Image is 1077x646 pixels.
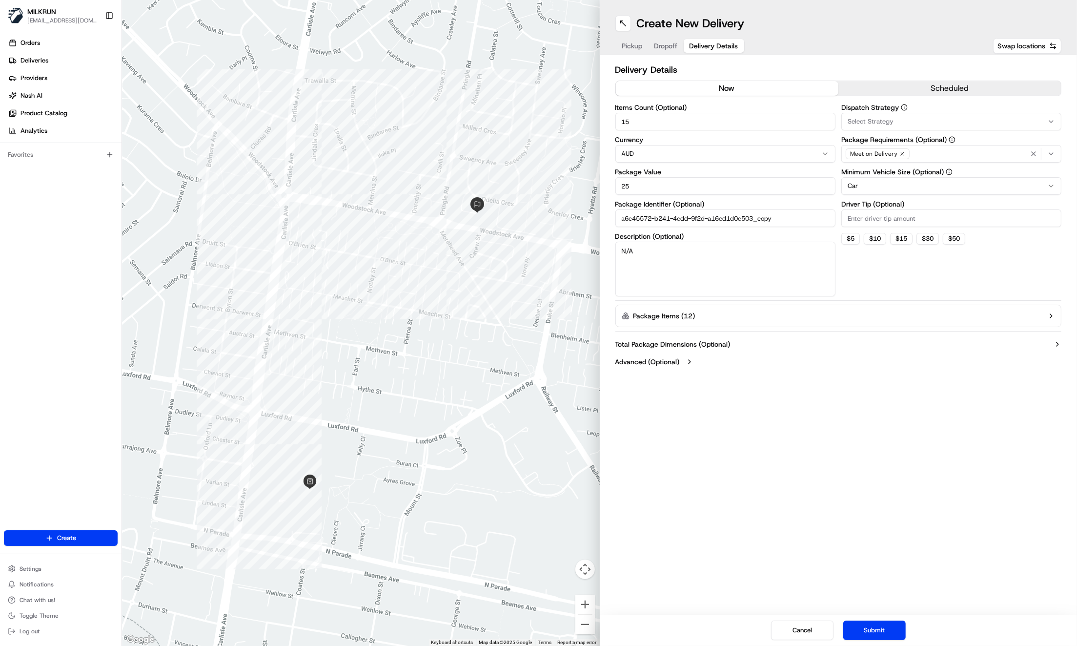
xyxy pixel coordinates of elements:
[166,96,178,108] button: Start new chat
[20,126,47,135] span: Analytics
[4,147,118,163] div: Favorites
[4,562,118,576] button: Settings
[615,113,835,130] input: Enter number of items
[615,177,835,195] input: Enter package value
[575,615,595,634] button: Zoom out
[615,233,835,240] label: Description (Optional)
[615,339,731,349] label: Total Package Dimensions (Optional)
[615,136,835,143] label: Currency
[841,113,1061,130] button: Select Strategy
[10,143,18,150] div: 📗
[771,621,833,640] button: Cancel
[538,640,552,645] a: Terms
[838,81,1061,96] button: scheduled
[92,142,157,151] span: API Documentation
[841,145,1061,163] button: Meet on Delivery
[27,7,56,17] button: MILKRUN
[124,633,157,646] a: Open this area in Google Maps (opens a new window)
[615,357,680,367] label: Advanced (Optional)
[615,104,835,111] label: Items Count (Optional)
[20,39,40,47] span: Orders
[615,357,1062,367] button: Advanced (Optional)
[20,74,47,83] span: Providers
[4,530,118,546] button: Create
[124,633,157,646] img: Google
[82,143,90,150] div: 💻
[946,168,953,175] button: Minimum Vehicle Size (Optional)
[841,201,1061,208] label: Driver Tip (Optional)
[4,625,118,638] button: Log out
[841,233,860,245] button: $5
[615,63,1062,77] h2: Delivery Details
[622,41,643,51] span: Pickup
[20,627,40,635] span: Log out
[8,8,23,23] img: MILKRUN
[993,38,1061,54] button: Swap locations
[4,609,118,623] button: Toggle Theme
[901,104,908,111] button: Dispatch Strategy
[633,311,695,321] label: Package Items ( 12 )
[4,593,118,607] button: Chat with us!
[916,233,939,245] button: $30
[20,612,59,620] span: Toggle Theme
[20,581,54,588] span: Notifications
[615,242,835,296] textarea: N/A
[4,35,122,51] a: Orders
[615,168,835,175] label: Package Value
[10,39,178,55] p: Welcome 👋
[850,150,897,158] span: Meet on Delivery
[97,166,118,173] span: Pylon
[841,209,1061,227] input: Enter driver tip amount
[575,595,595,614] button: Zoom in
[479,640,532,645] span: Map data ©2025 Google
[69,165,118,173] a: Powered byPylon
[20,109,67,118] span: Product Catalog
[20,565,41,573] span: Settings
[4,88,122,104] a: Nash AI
[4,105,122,121] a: Product Catalog
[615,339,1062,349] button: Total Package Dimensions (Optional)
[841,136,1061,143] label: Package Requirements (Optional)
[79,138,161,155] a: 💻API Documentation
[690,41,738,51] span: Delivery Details
[57,534,76,542] span: Create
[10,93,27,111] img: 1736555255976-a54dd68f-1ca7-489b-9aae-adbdc363a1c4
[841,168,1061,175] label: Minimum Vehicle Size (Optional)
[943,233,965,245] button: $50
[20,596,55,604] span: Chat with us!
[997,41,1045,51] span: Swap locations
[4,123,122,139] a: Analytics
[20,91,42,100] span: Nash AI
[20,56,48,65] span: Deliveries
[615,209,835,227] input: Enter package identifier
[637,16,745,31] h1: Create New Delivery
[616,81,838,96] button: now
[615,305,1062,327] button: Package Items (12)
[615,201,835,208] label: Package Identifier (Optional)
[575,560,595,579] button: Map camera controls
[4,4,101,27] button: MILKRUNMILKRUN[EMAIL_ADDRESS][DOMAIN_NAME]
[33,103,123,111] div: We're available if you need us!
[4,53,122,68] a: Deliveries
[864,233,886,245] button: $10
[431,639,473,646] button: Keyboard shortcuts
[890,233,913,245] button: $15
[949,136,955,143] button: Package Requirements (Optional)
[20,142,75,151] span: Knowledge Base
[4,70,122,86] a: Providers
[25,63,161,73] input: Clear
[27,17,97,24] button: [EMAIL_ADDRESS][DOMAIN_NAME]
[848,117,894,126] span: Select Strategy
[33,93,160,103] div: Start new chat
[843,621,906,640] button: Submit
[10,10,29,29] img: Nash
[4,578,118,591] button: Notifications
[6,138,79,155] a: 📗Knowledge Base
[841,104,1061,111] label: Dispatch Strategy
[558,640,597,645] a: Report a map error
[654,41,678,51] span: Dropoff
